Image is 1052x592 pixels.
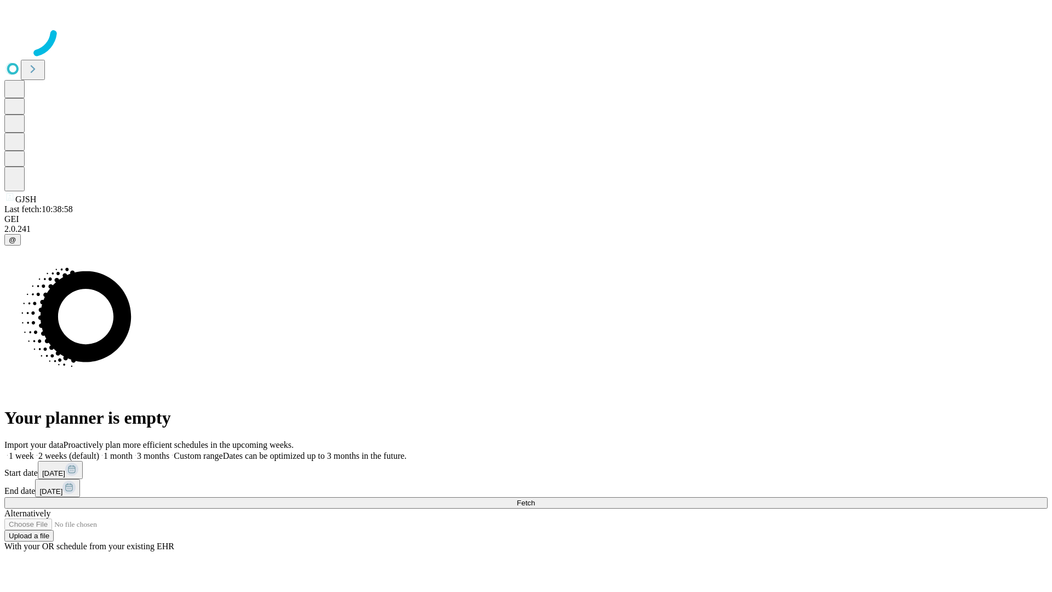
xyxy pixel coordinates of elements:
[9,236,16,244] span: @
[137,451,169,460] span: 3 months
[4,509,50,518] span: Alternatively
[4,542,174,551] span: With your OR schedule from your existing EHR
[4,479,1048,497] div: End date
[4,497,1048,509] button: Fetch
[4,234,21,246] button: @
[64,440,294,449] span: Proactively plan more efficient schedules in the upcoming weeks.
[4,224,1048,234] div: 2.0.241
[4,408,1048,428] h1: Your planner is empty
[39,487,62,496] span: [DATE]
[9,451,34,460] span: 1 week
[4,214,1048,224] div: GEI
[4,530,54,542] button: Upload a file
[4,204,73,214] span: Last fetch: 10:38:58
[38,451,99,460] span: 2 weeks (default)
[223,451,407,460] span: Dates can be optimized up to 3 months in the future.
[4,461,1048,479] div: Start date
[517,499,535,507] span: Fetch
[104,451,133,460] span: 1 month
[174,451,222,460] span: Custom range
[15,195,36,204] span: GJSH
[38,461,83,479] button: [DATE]
[35,479,80,497] button: [DATE]
[4,440,64,449] span: Import your data
[42,469,65,477] span: [DATE]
